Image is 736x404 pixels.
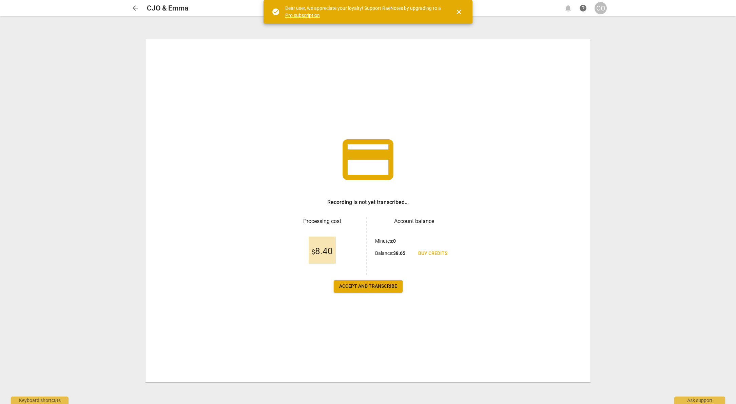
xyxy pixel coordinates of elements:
button: Accept and transcribe [334,280,403,292]
h3: Account balance [375,217,453,225]
span: close [455,8,463,16]
h3: Recording is not yet transcribed... [327,198,409,206]
b: 0 [393,238,396,244]
button: CO [595,2,607,14]
span: Buy credits [418,250,447,257]
div: Dear user, we appreciate your loyalty! Support RaeNotes by upgrading to a [285,5,443,19]
h3: Processing cost [283,217,361,225]
span: check_circle [272,8,280,16]
a: Pro subscription [285,13,320,18]
p: Minutes : [375,238,396,245]
div: Ask support [674,397,725,404]
span: credit_card [337,129,399,190]
a: Help [577,2,589,14]
span: arrow_back [131,4,139,12]
b: $ 8.65 [393,250,405,256]
span: 8.40 [311,246,333,257]
button: Close [451,4,467,20]
p: Balance : [375,250,405,257]
a: Buy credits [413,247,453,260]
span: $ [311,248,315,256]
span: help [579,4,587,12]
span: Accept and transcribe [339,283,397,290]
div: Keyboard shortcuts [11,397,69,404]
h2: CJO & Emma [147,4,188,13]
